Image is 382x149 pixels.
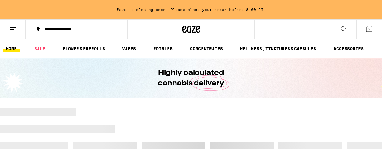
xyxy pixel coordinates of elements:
a: SALE [31,45,48,52]
a: HOME [3,45,20,52]
a: CONCENTRATES [187,45,226,52]
a: ACCESSORIES [330,45,367,52]
h1: Highly calculated cannabis delivery [141,68,242,88]
a: EDIBLES [150,45,176,52]
a: WELLNESS, TINCTURES & CAPSULES [237,45,319,52]
a: FLOWER & PREROLLS [60,45,108,52]
a: VAPES [119,45,139,52]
